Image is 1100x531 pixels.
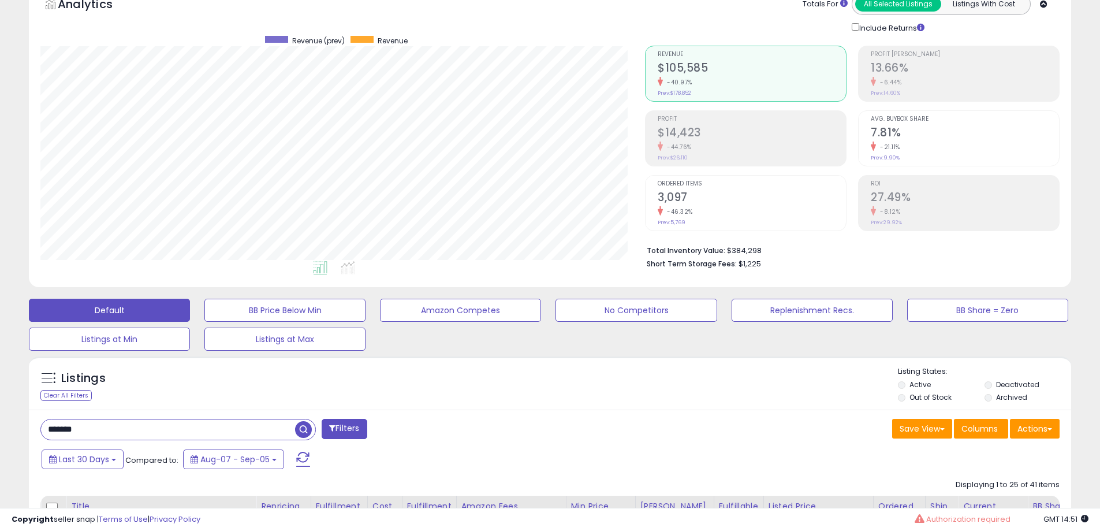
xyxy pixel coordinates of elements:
[204,328,366,351] button: Listings at Max
[1043,514,1088,525] span: 2025-10-6 14:51 GMT
[892,419,952,439] button: Save View
[663,143,692,151] small: -44.76%
[647,246,725,255] b: Total Inventory Value:
[647,243,1051,257] li: $384,298
[292,36,345,46] span: Revenue (prev)
[956,480,1060,491] div: Displaying 1 to 25 of 41 items
[909,380,931,389] label: Active
[12,514,54,525] strong: Copyright
[871,154,900,161] small: Prev: 9.90%
[125,455,178,466] span: Compared to:
[871,116,1059,122] span: Avg. Buybox Share
[658,219,685,226] small: Prev: 5,769
[663,78,692,87] small: -40.97%
[658,181,846,187] span: Ordered Items
[322,419,367,439] button: Filters
[876,207,900,216] small: -8.12%
[871,219,902,226] small: Prev: 29.92%
[183,450,284,469] button: Aug-07 - Sep-05
[871,61,1059,77] h2: 13.66%
[871,90,900,96] small: Prev: 14.60%
[876,143,900,151] small: -21.11%
[647,259,737,269] b: Short Term Storage Fees:
[954,419,1008,439] button: Columns
[732,299,893,322] button: Replenishment Recs.
[658,191,846,206] h2: 3,097
[204,299,366,322] button: BB Price Below Min
[871,191,1059,206] h2: 27.49%
[380,299,541,322] button: Amazon Competes
[150,514,200,525] a: Privacy Policy
[200,454,270,465] span: Aug-07 - Sep-05
[42,450,124,469] button: Last 30 Days
[59,454,109,465] span: Last 30 Days
[907,299,1068,322] button: BB Share = Zero
[658,126,846,142] h2: $14,423
[871,126,1059,142] h2: 7.81%
[996,392,1027,402] label: Archived
[909,392,952,402] label: Out of Stock
[61,370,106,387] h5: Listings
[12,514,200,525] div: seller snap | |
[739,258,761,269] span: $1,225
[871,181,1059,187] span: ROI
[961,423,998,435] span: Columns
[29,328,190,351] button: Listings at Min
[29,299,190,322] button: Default
[555,299,717,322] button: No Competitors
[871,51,1059,58] span: Profit [PERSON_NAME]
[1010,419,1060,439] button: Actions
[658,90,691,96] small: Prev: $178,852
[843,21,938,34] div: Include Returns
[658,154,688,161] small: Prev: $26,110
[378,36,408,46] span: Revenue
[663,207,693,216] small: -46.32%
[658,51,846,58] span: Revenue
[876,78,901,87] small: -6.44%
[658,116,846,122] span: Profit
[658,61,846,77] h2: $105,585
[898,366,1071,377] p: Listing States:
[40,390,92,401] div: Clear All Filters
[996,380,1039,389] label: Deactivated
[99,514,148,525] a: Terms of Use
